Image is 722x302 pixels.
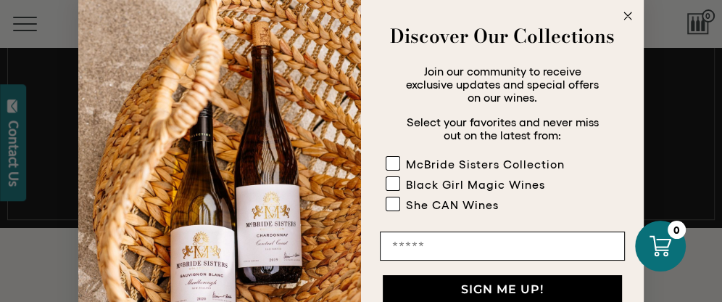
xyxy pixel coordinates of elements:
[406,65,599,104] span: Join our community to receive exclusive updates and special offers on our wines.
[380,232,625,261] input: Email
[406,158,565,171] div: McBride Sisters Collection
[390,22,615,50] strong: Discover Our Collections
[406,198,499,211] div: She CAN Wines
[407,115,599,142] span: Select your favorites and never miss out on the latest from:
[406,178,545,191] div: Black Girl Magic Wines
[619,7,636,25] button: Close dialog
[668,221,686,239] div: 0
